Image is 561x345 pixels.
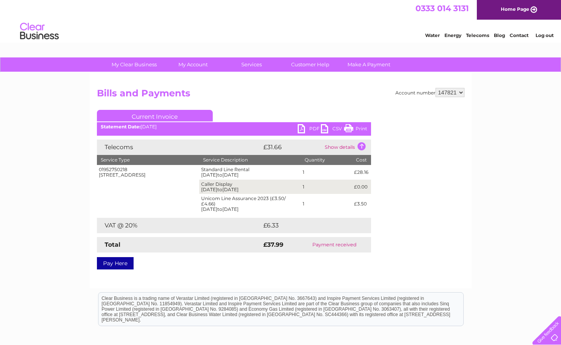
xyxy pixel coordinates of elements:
a: Make A Payment [337,57,401,72]
a: PDF [298,124,321,135]
a: My Clear Business [102,57,166,72]
a: Energy [444,33,461,39]
h2: Bills and Payments [97,88,464,103]
td: £6.33 [261,218,353,233]
b: Statement Date: [101,124,141,130]
div: 01952750218 [STREET_ADDRESS] [99,167,198,178]
a: My Account [161,57,225,72]
td: VAT @ 20% [97,218,261,233]
span: to [217,187,222,192]
td: Unicom Line Assurance 2023 (£3.50/£4.66) [DATE] [DATE] [199,194,301,214]
a: Print [344,124,367,135]
a: Water [425,33,440,39]
th: Service Description [199,155,301,165]
td: 1 [301,165,353,180]
a: Pay Here [97,257,134,269]
td: 1 [301,180,353,194]
td: £3.50 [352,194,371,214]
td: £0.00 [352,180,371,194]
a: CSV [321,124,344,135]
img: logo.png [20,20,59,44]
a: Log out [536,33,554,39]
td: Caller Display [DATE] [DATE] [199,180,301,194]
strong: £37.99 [263,241,283,248]
div: Account number [395,88,464,97]
a: Services [220,57,283,72]
a: Telecoms [466,33,489,39]
span: to [217,206,222,212]
a: Contact [510,33,529,39]
td: Telecoms [97,140,261,155]
span: to [217,172,222,178]
a: Customer Help [278,57,342,72]
strong: Total [105,241,120,248]
td: £31.66 [261,140,323,155]
a: Current Invoice [97,110,213,121]
th: Cost [352,155,371,165]
td: Show details [323,140,371,155]
a: 0333 014 3131 [415,4,469,13]
th: Quantity [301,155,353,165]
div: Clear Business is a trading name of Verastar Limited (registered in [GEOGRAPHIC_DATA] No. 3667643... [98,4,463,37]
a: Blog [494,33,505,39]
td: 1 [301,194,353,214]
td: Payment received [298,237,371,252]
td: £28.16 [352,165,371,180]
td: Standard Line Rental [DATE] [DATE] [199,165,301,180]
th: Service Type [97,155,200,165]
div: [DATE] [97,124,371,130]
